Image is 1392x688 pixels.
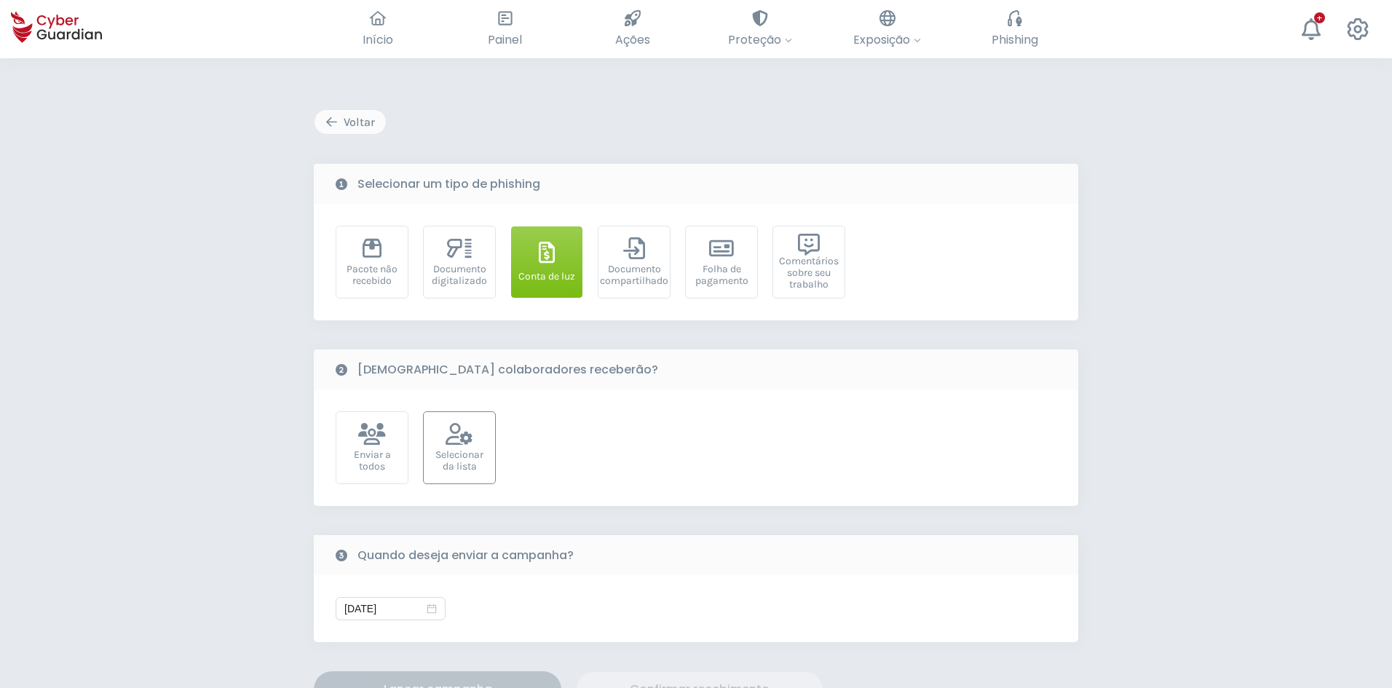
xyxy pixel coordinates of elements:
button: Voltar [314,109,387,135]
span: Ações [615,31,650,49]
b: [DEMOGRAPHIC_DATA] colaboradores receberão? [357,361,658,379]
span: Painel [488,31,522,49]
div: Folha de pagamento [693,264,750,287]
button: Exposição [823,6,951,52]
button: Painel [441,6,569,52]
b: Quando deseja enviar a campanha? [357,547,574,564]
input: Selecionar data [344,601,424,617]
button: Ações [569,6,696,52]
span: Início [363,31,393,49]
div: + [1314,12,1325,23]
div: Conta de luz [518,271,575,282]
div: Selecionar da lista [431,449,488,472]
span: Proteção [728,31,792,49]
div: Comentários sobre seu trabalho [779,256,839,290]
div: Documento digitalizado [431,264,488,287]
button: Phishing [951,6,1078,52]
span: Phishing [992,31,1038,49]
span: Exposição [853,31,921,49]
div: Enviar a todos [344,449,400,472]
button: Proteção [696,6,823,52]
div: Voltar [325,114,375,131]
div: Documento compartilhado [600,264,668,287]
button: Início [314,6,441,52]
b: Selecionar um tipo de phishing [357,175,540,193]
div: Pacote não recebido [344,264,400,287]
